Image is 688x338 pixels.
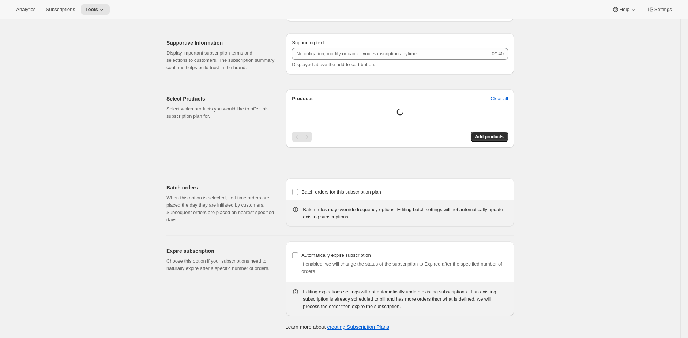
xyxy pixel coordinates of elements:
p: Select which products you would like to offer this subscription plan for. [166,105,274,120]
span: Tools [85,7,98,12]
span: Batch orders for this subscription plan [301,189,381,195]
p: Display important subscription terms and selections to customers. The subscription summary confir... [166,49,274,71]
span: Help [619,7,629,12]
button: Analytics [12,4,40,15]
h2: Supportive Information [166,39,274,46]
a: creating Subscription Plans [327,324,389,330]
span: Automatically expire subscription [301,252,371,258]
input: No obligation, modify or cancel your subscription anytime. [292,48,490,60]
button: Add products [471,132,508,142]
button: Tools [81,4,110,15]
button: Help [608,4,641,15]
span: Add products [475,134,504,140]
nav: Pagination [292,132,312,142]
span: Clear all [490,95,508,102]
button: Settings [643,4,676,15]
p: Learn more about [285,323,389,331]
span: Analytics [16,7,35,12]
p: When this option is selected, first time orders are placed the day they are initiated by customer... [166,194,274,224]
h2: Batch orders [166,184,274,191]
p: Products [292,95,312,102]
span: Supporting text [292,40,324,45]
span: If enabled, we will change the status of the subscription to Expired after the specified number o... [301,261,502,274]
span: Displayed above the add-to-cart button. [292,62,375,67]
button: Subscriptions [41,4,79,15]
button: Clear all [486,93,512,105]
p: Choose this option if your subscriptions need to naturally expire after a specific number of orders. [166,258,274,272]
h2: Expire subscription [166,247,274,255]
span: Settings [654,7,672,12]
div: Batch rules may override frequency options. Editing batch settings will not automatically update ... [303,206,508,221]
div: Editing expirations settings will not automatically update existing subscriptions. If an existing... [303,288,508,310]
span: Subscriptions [46,7,75,12]
h2: Select Products [166,95,274,102]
